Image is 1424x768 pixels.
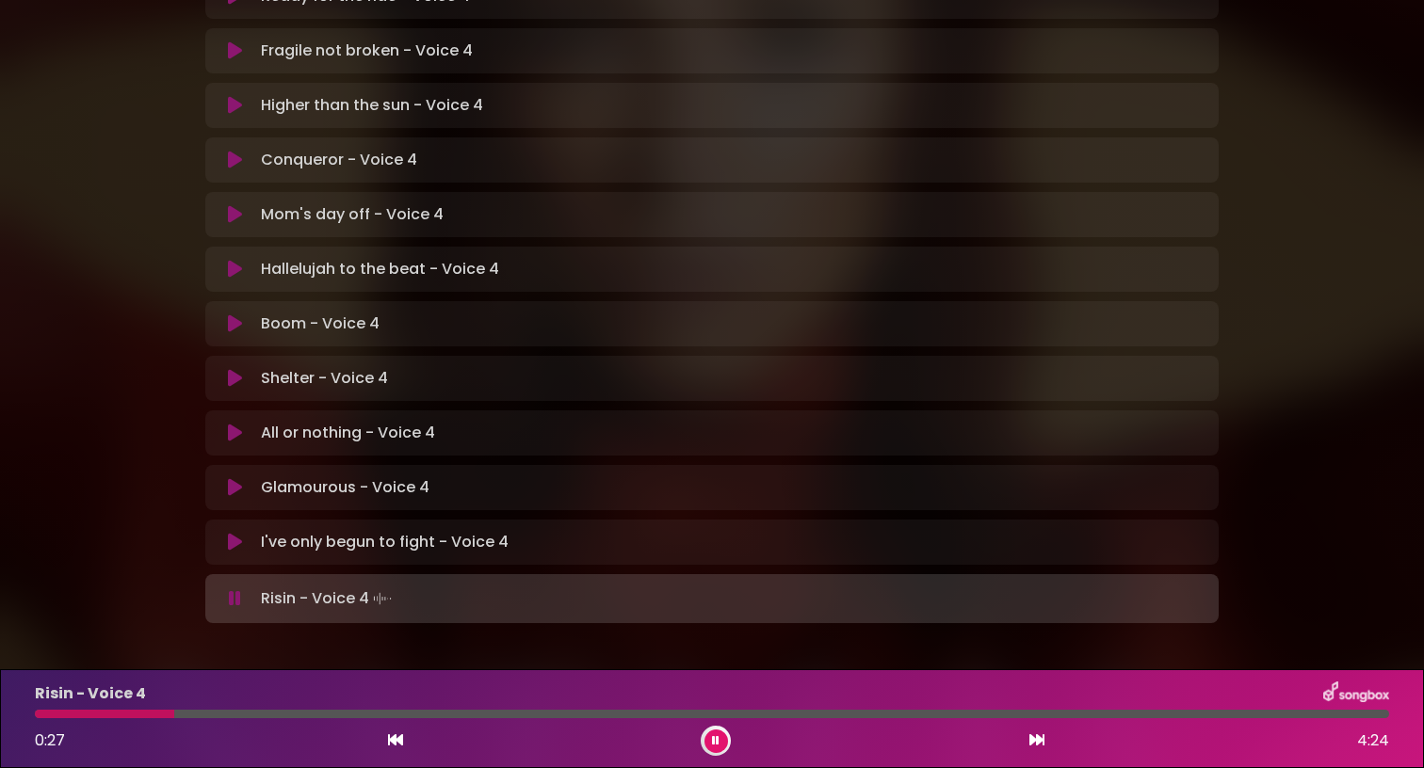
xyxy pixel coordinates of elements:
img: songbox-logo-white.png [1323,681,1389,706]
p: I've only begun to fight - Voice 4 [261,531,509,553]
p: Risin - Voice 4 [261,585,396,612]
p: Conqueror - Voice 4 [261,149,417,171]
p: Mom's day off - Voice 4 [261,203,444,226]
p: Risin - Voice 4 [35,682,146,705]
p: All or nothing - Voice 4 [261,422,435,444]
p: Fragile not broken - Voice 4 [261,40,473,62]
p: Boom - Voice 4 [261,312,380,335]
p: Hallelujah to the beat - Voice 4 [261,258,499,280]
p: Shelter - Voice 4 [261,367,388,390]
img: waveform4.gif [369,585,396,612]
p: Glamourous - Voice 4 [261,476,429,499]
p: Higher than the sun - Voice 4 [261,94,483,117]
